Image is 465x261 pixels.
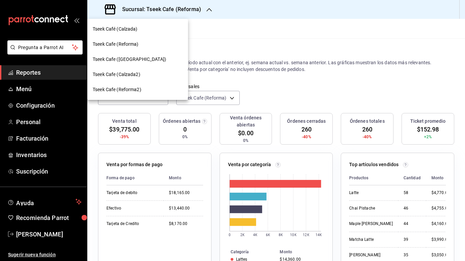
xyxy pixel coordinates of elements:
span: Tseek Café (Calzada) [93,26,138,33]
div: Tseek Cafe ([GEOGRAPHIC_DATA]) [87,52,188,67]
div: Tseek Cafe (Reforma) [87,37,188,52]
span: Tseek Cafe (Calzada2) [93,71,140,78]
div: Tseek Cafe (Calzada2) [87,67,188,82]
span: Tseek Cafe (Reforma) [93,41,139,48]
span: Tseek Cafe (Reforma2) [93,86,141,93]
span: Tseek Cafe ([GEOGRAPHIC_DATA]) [93,56,166,63]
div: Tseek Café (Calzada) [87,22,188,37]
div: Tseek Cafe (Reforma2) [87,82,188,97]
